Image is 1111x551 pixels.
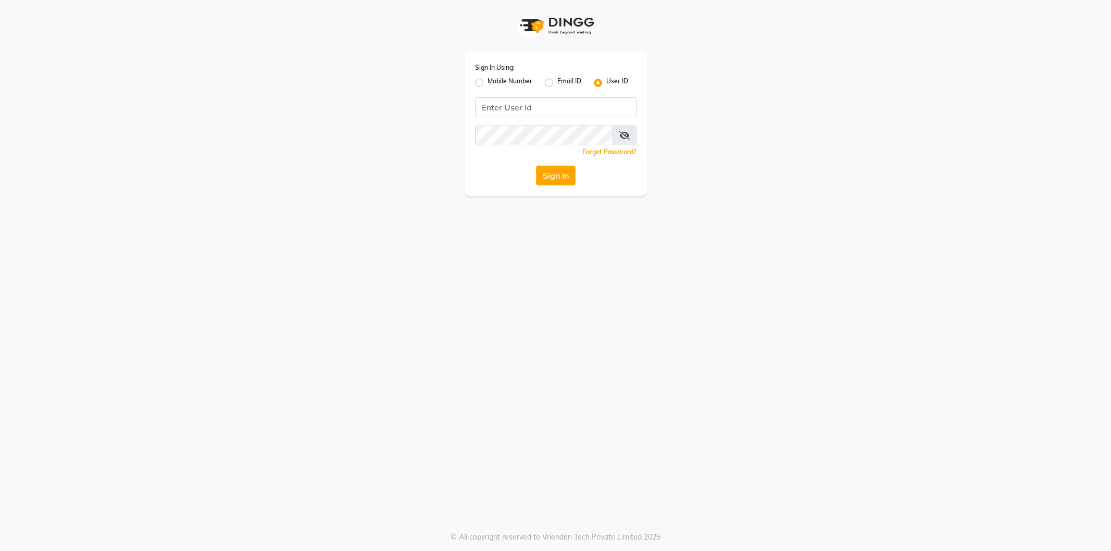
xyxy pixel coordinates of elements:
input: Username [475,97,636,117]
input: Username [475,126,613,145]
button: Sign In [536,166,576,185]
img: logo1.svg [514,10,597,41]
label: User ID [606,77,628,89]
label: Mobile Number [488,77,532,89]
label: Sign In Using: [475,63,515,72]
label: Email ID [557,77,581,89]
a: Forgot Password? [582,148,636,156]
